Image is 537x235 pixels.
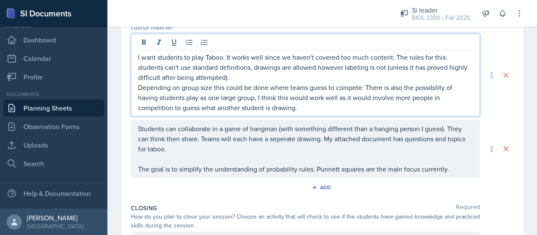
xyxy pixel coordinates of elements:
p: The goal is to simplify the understanding of probability rules. Punnett squares are the main focu... [138,164,473,174]
a: Uploads [3,137,104,153]
div: Si leader [412,5,470,15]
p: Students can collaborate in a game of hangman (with something different than a hanging person I g... [138,124,473,154]
a: Planning Sheets [3,100,104,116]
a: Observation Forms [3,118,104,135]
a: Dashboard [3,32,104,48]
div: Documents [3,90,104,98]
div: [PERSON_NAME] [27,214,83,222]
a: Calendar [3,50,104,67]
div: How do you plan to close your session? Choose an activity that will check to see if the students ... [131,212,480,230]
span: Required [456,204,480,212]
label: Closing [131,204,157,212]
a: Profile [3,69,104,85]
p: Depending on group size this could be done where teams guess to compete. There is also the possib... [138,82,473,113]
div: Add [313,184,331,191]
div: [GEOGRAPHIC_DATA] [27,222,83,230]
div: BIOL 3300 / Fall 2025 [412,13,470,22]
button: Add [309,181,336,194]
div: Help & Documentation [3,185,104,202]
p: I want students to play Taboo. It works well since we haven't covered too much content. The rules... [138,52,473,82]
a: Search [3,155,104,172]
